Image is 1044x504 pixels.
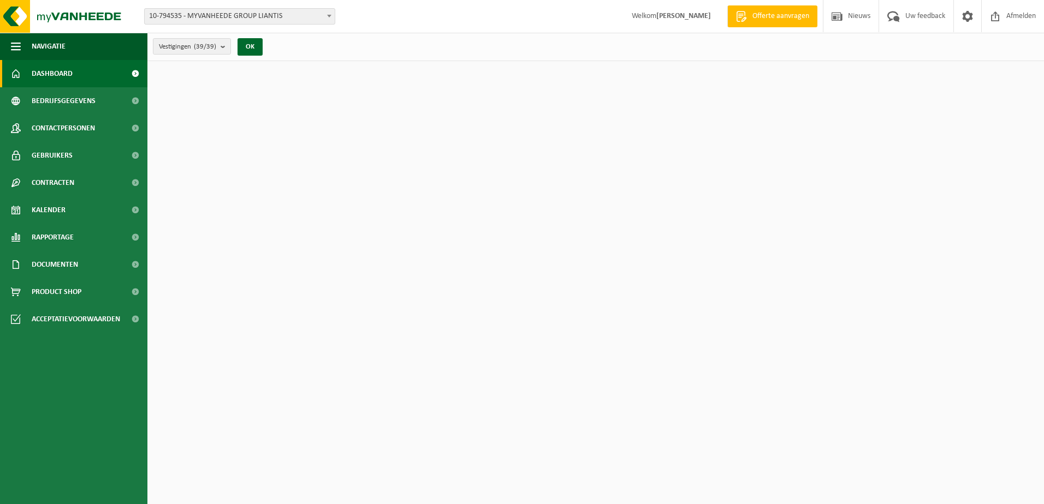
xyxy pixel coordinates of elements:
[32,142,73,169] span: Gebruikers
[194,43,216,50] count: (39/39)
[145,9,335,24] span: 10-794535 - MYVANHEEDE GROUP LIANTIS
[32,33,66,60] span: Navigatie
[727,5,817,27] a: Offerte aanvragen
[32,87,96,115] span: Bedrijfsgegevens
[32,115,95,142] span: Contactpersonen
[32,278,81,305] span: Product Shop
[32,169,74,196] span: Contracten
[144,8,335,25] span: 10-794535 - MYVANHEEDE GROUP LIANTIS
[750,11,812,22] span: Offerte aanvragen
[32,224,74,251] span: Rapportage
[32,251,78,278] span: Documenten
[238,38,263,56] button: OK
[153,38,231,55] button: Vestigingen(39/39)
[32,305,120,333] span: Acceptatievoorwaarden
[159,39,216,55] span: Vestigingen
[32,196,66,224] span: Kalender
[32,60,73,87] span: Dashboard
[656,12,711,20] strong: [PERSON_NAME]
